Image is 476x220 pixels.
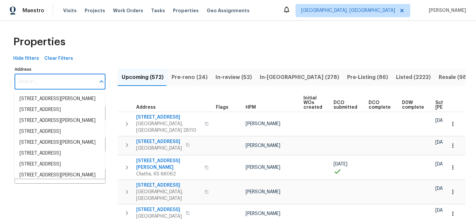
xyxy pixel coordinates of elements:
[426,7,466,14] span: [PERSON_NAME]
[435,208,449,213] span: [DATE]
[347,73,388,82] span: Pre-Listing (86)
[173,7,199,14] span: Properties
[15,74,96,90] input: Search ...
[246,165,280,170] span: [PERSON_NAME]
[14,104,105,115] li: [STREET_ADDRESS]
[14,159,105,170] li: [STREET_ADDRESS]
[207,7,250,14] span: Geo Assignments
[136,213,182,220] span: [GEOGRAPHIC_DATA]
[14,126,105,137] li: [STREET_ADDRESS]
[85,7,105,14] span: Projects
[396,73,431,82] span: Listed (2222)
[136,189,201,202] span: [GEOGRAPHIC_DATA], [GEOGRAPHIC_DATA]
[369,100,391,110] span: DCO complete
[14,115,105,126] li: [STREET_ADDRESS][PERSON_NAME]
[136,105,156,110] span: Address
[11,53,42,65] button: Hide filters
[136,138,182,145] span: [STREET_ADDRESS]
[136,182,201,189] span: [STREET_ADDRESS]
[435,162,449,166] span: [DATE]
[97,77,106,86] button: Close
[439,73,472,82] span: Resale (982)
[136,114,201,121] span: [STREET_ADDRESS]
[216,105,228,110] span: Flags
[303,96,322,110] span: Initial WOs created
[435,186,449,191] span: [DATE]
[246,105,256,110] span: HPM
[435,118,449,123] span: [DATE]
[122,73,164,82] span: Upcoming (572)
[136,206,182,213] span: [STREET_ADDRESS]
[246,143,280,148] span: [PERSON_NAME]
[113,7,143,14] span: Work Orders
[136,145,182,152] span: [GEOGRAPHIC_DATA]
[13,55,39,63] span: Hide filters
[260,73,339,82] span: In-[GEOGRAPHIC_DATA] (278)
[301,7,395,14] span: [GEOGRAPHIC_DATA], [GEOGRAPHIC_DATA]
[151,8,165,13] span: Tasks
[216,73,252,82] span: In-review (52)
[14,170,105,188] li: [STREET_ADDRESS][PERSON_NAME][PERSON_NAME]
[172,73,208,82] span: Pre-reno (24)
[136,171,201,177] span: Olathe, KS 66062
[136,121,201,134] span: [GEOGRAPHIC_DATA], [GEOGRAPHIC_DATA] 28110
[402,100,424,110] span: D0W complete
[13,39,65,45] span: Properties
[15,67,105,71] label: Address
[334,162,347,166] span: [DATE]
[246,122,280,126] span: [PERSON_NAME]
[44,55,73,63] span: Clear Filters
[63,7,77,14] span: Visits
[246,190,280,194] span: [PERSON_NAME]
[334,100,357,110] span: DCO submitted
[435,100,473,110] span: Scheduled [PERSON_NAME]
[435,140,449,145] span: [DATE]
[14,148,105,159] li: [STREET_ADDRESS]
[246,211,280,216] span: [PERSON_NAME]
[14,93,105,104] li: [STREET_ADDRESS][PERSON_NAME]
[22,7,44,14] span: Maestro
[136,158,201,171] span: [STREET_ADDRESS][PERSON_NAME]
[42,53,76,65] button: Clear Filters
[14,137,105,148] li: [STREET_ADDRESS][PERSON_NAME]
